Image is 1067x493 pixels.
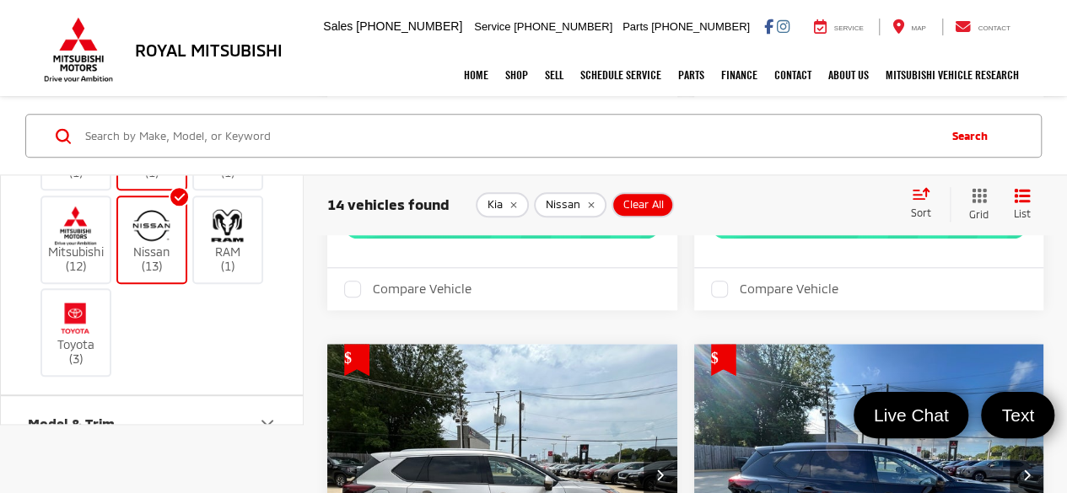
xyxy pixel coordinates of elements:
[612,192,674,217] button: Clear All
[356,19,462,33] span: [PHONE_NUMBER]
[969,208,989,222] span: Grid
[476,192,529,217] button: remove Kia
[978,24,1010,32] span: Contact
[514,20,612,33] span: [PHONE_NUMBER]
[204,206,251,245] img: Royal Mitsubishi in Baton Rouge, LA)
[764,19,773,33] a: Facebook: Click to visit our Facebook page
[28,415,115,431] div: Model & Trim
[877,54,1027,96] a: Mitsubishi Vehicle Research
[488,198,503,212] span: Kia
[572,54,670,96] a: Schedule Service: Opens in a new tab
[911,24,925,32] span: Map
[546,198,580,212] span: Nissan
[935,115,1012,158] button: Search
[474,20,510,33] span: Service
[327,196,450,212] span: 14 vehicles found
[993,404,1043,426] span: Text
[711,344,736,376] span: Get Price Drop Alert
[455,54,497,96] a: Home
[40,17,116,83] img: Mitsubishi
[84,116,935,157] input: Search by Make, Model, or Keyword
[42,299,110,367] label: Toyota (3)
[950,188,1001,222] button: Grid View
[942,19,1023,35] a: Contact
[135,40,283,59] h3: Royal Mitsubishi
[879,19,938,35] a: Map
[257,414,278,434] div: Model & Trim
[118,206,186,274] label: Nissan (13)
[52,206,99,245] img: Royal Mitsubishi in Baton Rouge, LA)
[711,281,838,297] label: Compare Vehicle
[820,54,877,96] a: About Us
[52,299,99,339] img: Royal Mitsubishi in Baton Rouge, LA)
[534,192,606,217] button: remove Nissan
[713,54,766,96] a: Finance
[981,392,1054,438] a: Text
[323,19,353,33] span: Sales
[670,54,713,96] a: Parts: Opens in a new tab
[128,206,175,245] img: Royal Mitsubishi in Baton Rouge, LA)
[766,54,820,96] a: Contact
[622,20,648,33] span: Parts
[865,404,957,426] span: Live Chat
[194,206,262,274] label: RAM (1)
[903,188,950,222] button: Select sort value
[834,24,864,32] span: Service
[344,281,472,297] label: Compare Vehicle
[42,206,110,274] label: Mitsubishi (12)
[911,207,931,219] span: Sort
[854,392,969,438] a: Live Chat
[777,19,789,33] a: Instagram: Click to visit our Instagram page
[801,19,876,35] a: Service
[536,54,572,96] a: Sell
[1,396,304,451] button: Model & TrimModel & Trim
[344,344,369,376] span: Get Price Drop Alert
[1001,188,1043,222] button: List View
[1014,207,1031,222] span: List
[623,198,664,212] span: Clear All
[497,54,536,96] a: Shop
[651,20,750,33] span: [PHONE_NUMBER]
